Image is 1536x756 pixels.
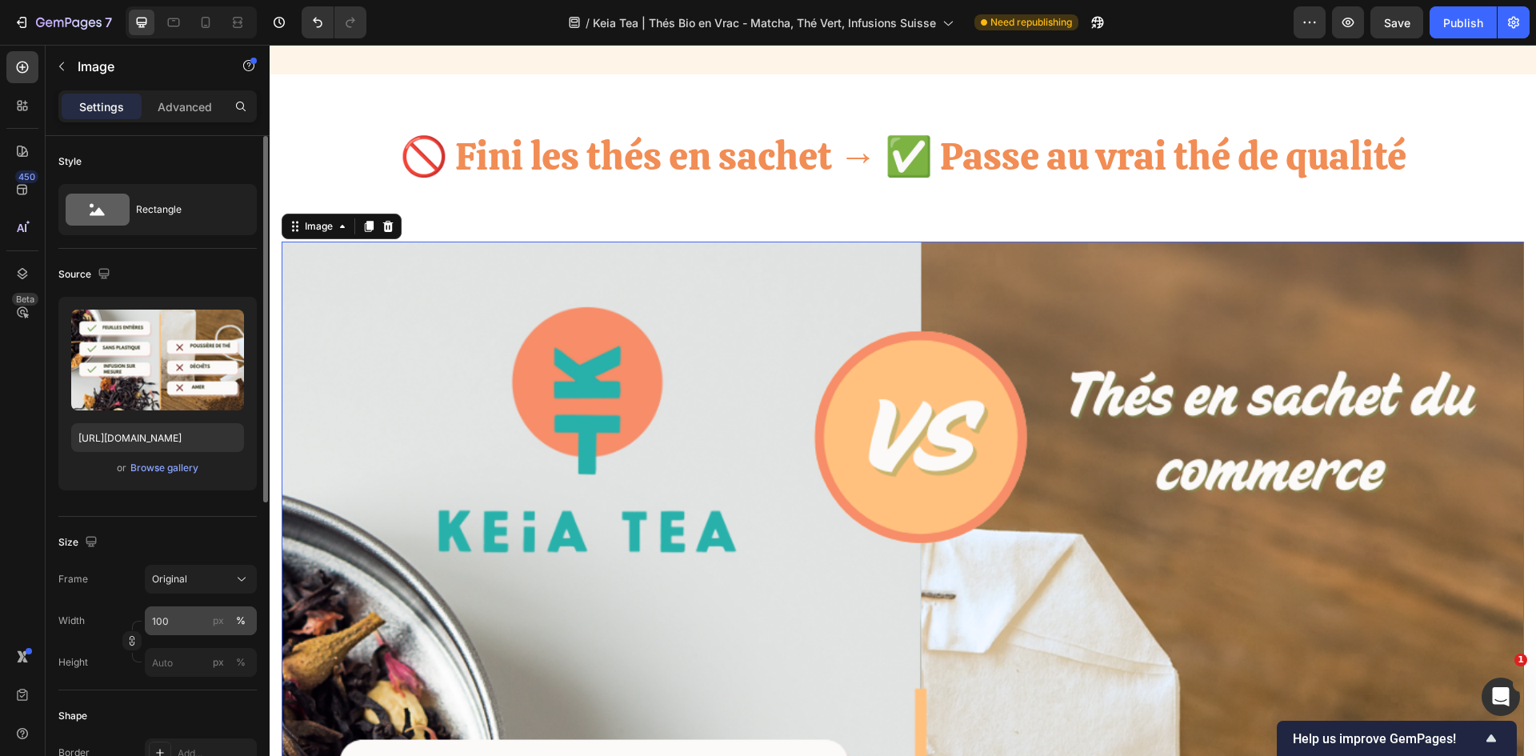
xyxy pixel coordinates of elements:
iframe: Design area [270,45,1536,756]
button: Save [1370,6,1423,38]
div: Source [58,264,114,286]
div: px [213,614,224,628]
div: Browse gallery [130,461,198,475]
div: % [236,655,246,670]
p: 7 [105,13,112,32]
span: Save [1384,16,1410,30]
span: Need republishing [990,15,1072,30]
label: Width [58,614,85,628]
img: preview-image [71,310,244,410]
div: Shape [58,709,87,723]
span: Help us improve GemPages! [1293,731,1482,746]
div: Beta [12,293,38,306]
span: Keia Tea | Thés Bio en Vrac - Matcha, Thé Vert, Infusions Suisse [593,14,936,31]
div: Rectangle [136,191,234,228]
p: Advanced [158,98,212,115]
span: / [586,14,590,31]
div: Undo/Redo [302,6,366,38]
div: Publish [1443,14,1483,31]
button: % [209,611,228,630]
input: px% [145,606,257,635]
div: 450 [15,170,38,183]
div: px [213,655,224,670]
div: % [236,614,246,628]
input: https://example.com/image.jpg [71,423,244,452]
button: px [231,653,250,672]
button: Publish [1430,6,1497,38]
button: Browse gallery [130,460,199,476]
p: Image [78,57,214,76]
label: Height [58,655,88,670]
span: Original [152,572,187,586]
button: 7 [6,6,119,38]
span: or [117,458,126,478]
button: px [231,611,250,630]
button: Show survey - Help us improve GemPages! [1293,729,1501,748]
label: Frame [58,572,88,586]
span: 1 [1514,654,1527,666]
button: Original [145,565,257,594]
input: px% [145,648,257,677]
p: Settings [79,98,124,115]
button: % [209,653,228,672]
div: Size [58,532,101,554]
iframe: Intercom live chat [1482,678,1520,716]
div: Style [58,154,82,169]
